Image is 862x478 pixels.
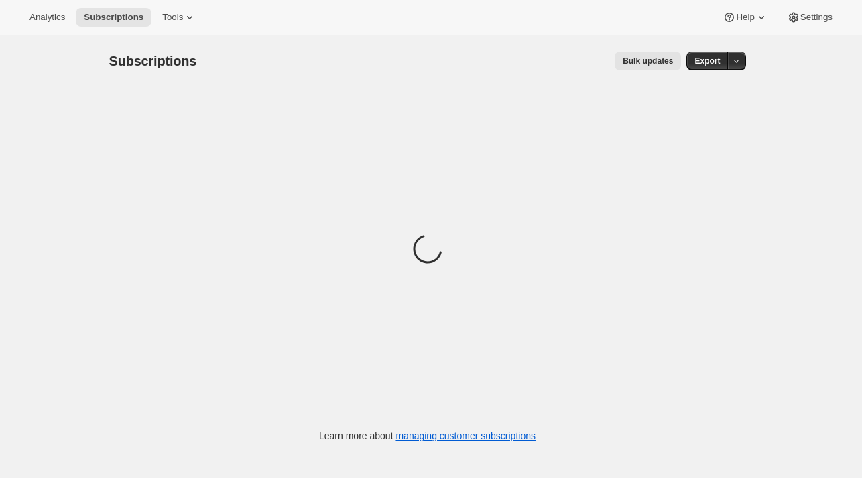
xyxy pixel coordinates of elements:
[109,54,197,68] span: Subscriptions
[76,8,151,27] button: Subscriptions
[736,12,754,23] span: Help
[779,8,841,27] button: Settings
[800,12,833,23] span: Settings
[319,429,536,443] p: Learn more about
[21,8,73,27] button: Analytics
[715,8,776,27] button: Help
[162,12,183,23] span: Tools
[29,12,65,23] span: Analytics
[686,52,728,70] button: Export
[84,12,143,23] span: Subscriptions
[615,52,681,70] button: Bulk updates
[694,56,720,66] span: Export
[623,56,673,66] span: Bulk updates
[395,430,536,441] a: managing customer subscriptions
[154,8,204,27] button: Tools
